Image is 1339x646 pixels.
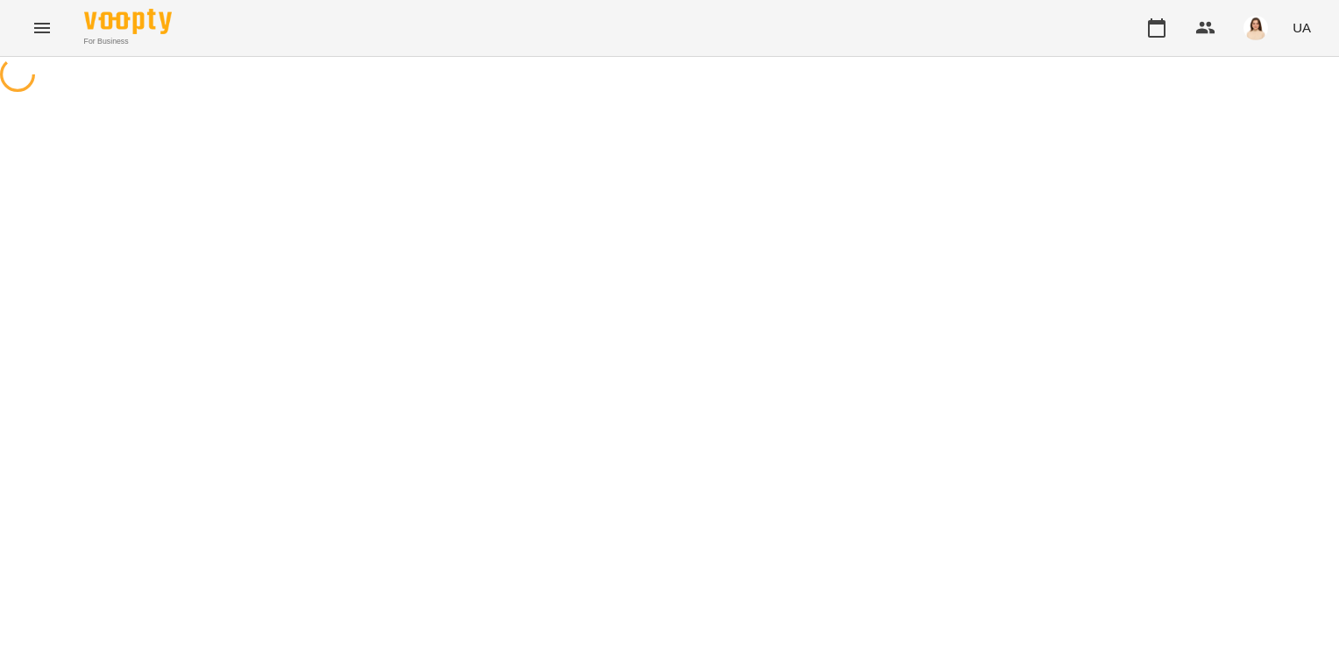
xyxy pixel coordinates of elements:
span: For Business [84,36,172,47]
button: Menu [21,7,63,49]
img: 76124efe13172d74632d2d2d3678e7ed.png [1243,16,1268,40]
button: UA [1286,11,1318,44]
span: UA [1293,18,1311,37]
img: Voopty Logo [84,9,172,34]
